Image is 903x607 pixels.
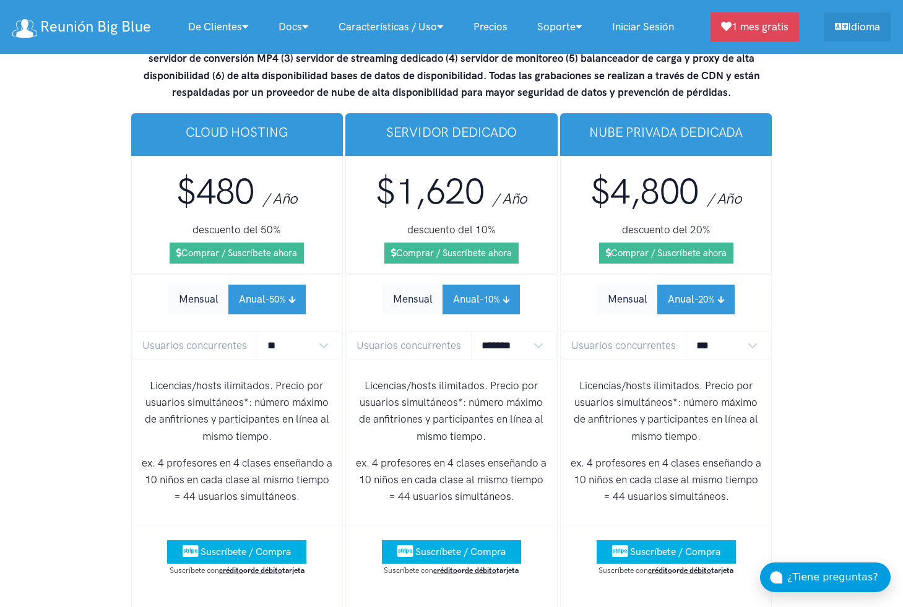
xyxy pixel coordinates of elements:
[12,19,37,38] img: logo
[493,189,527,207] span: / Año
[415,546,506,557] span: Suscríbete / Compra
[571,222,762,238] h5: descuento del 20%
[648,566,672,575] u: crédito
[787,569,891,585] div: ¿Tiene preguntas?
[382,285,520,314] div: Subscription Period
[170,243,304,264] a: Comprar / Suscríbete ahora
[142,455,333,506] p: ex. 4 profesores en 4 clases enseñando a 10 niños en cada clase al mismo tiempo = 44 usuarios sim...
[694,294,715,305] small: -20%
[263,189,297,207] span: / Año
[264,14,324,40] a: Docs
[376,170,484,213] span: $1,620
[168,285,229,314] button: Mensual
[598,566,733,575] small: Suscríbete con
[522,14,597,40] a: Soporte
[201,546,291,557] span: Suscríbete / Compra
[561,331,686,360] span: Usuarios concurrentes
[219,566,305,575] strong: or tarjeta
[384,566,519,575] small: Suscríbete con
[657,285,735,314] button: Anual-20%
[228,285,306,314] button: Anual-50%
[173,14,264,40] a: De clientes
[571,455,762,506] p: ex. 4 profesores en 4 clases enseñando a 10 niños en cada clase al mismo tiempo = 44 usuarios sim...
[571,377,762,445] p: Licencias/hosts ilimitados. Precio por usuarios simultáneos*: número máximo de anfitriones y part...
[132,331,257,360] span: Usuarios concurrentes
[141,123,334,141] h3: cloud Hosting
[142,222,333,238] h5: descuento del 50%
[356,455,547,506] p: ex. 4 profesores en 4 clases enseñando a 10 niños en cada clase al mismo tiempo = 44 usuarios sim...
[382,285,443,314] button: Mensual
[346,331,472,360] span: Usuarios concurrentes
[355,123,548,141] h3: Servidor Dedicado
[630,546,720,557] span: Suscríbete / Compra
[142,377,333,445] p: Licencias/hosts ilimitados. Precio por usuarios simultáneos*: número máximo de anfitriones y part...
[324,14,459,40] a: Características / uso
[168,285,306,314] div: Subscription Period
[384,243,519,264] a: Comprar / Suscríbete ahora
[465,566,496,575] u: de débito
[597,285,658,314] button: Mensual
[570,123,763,141] h3: Nube privada dedicada
[170,566,305,575] small: Suscríbete con
[433,566,519,575] strong: or tarjeta
[443,285,520,314] button: Anual-10%
[824,12,891,41] a: Idioma
[680,566,711,575] u: de débito
[648,566,733,575] strong: or tarjeta
[356,222,547,238] h5: descuento del 10%
[599,243,733,264] a: Comprar / Suscríbete ahora
[12,14,151,40] a: Reunión Big Blue
[144,19,760,98] strong: Los servidores estarán ubicados en un área geográfica cercana a usted. Todas las ofertas incluyen...
[459,14,522,40] a: Precios
[707,189,741,207] span: / Año
[480,294,500,305] small: -10%
[711,12,799,41] a: 1 mes gratis
[590,170,699,213] span: $4,800
[356,377,547,445] p: Licencias/hosts ilimitados. Precio por usuarios simultáneos*: número máximo de anfitriones y part...
[760,562,891,592] button: ¿Tiene preguntas?
[251,566,282,575] u: de débito
[597,14,689,40] a: Iniciar sesión
[176,170,254,213] span: $480
[219,566,243,575] u: crédito
[433,566,457,575] u: crédito
[266,294,286,305] small: -50%
[597,285,735,314] div: Subscription Period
